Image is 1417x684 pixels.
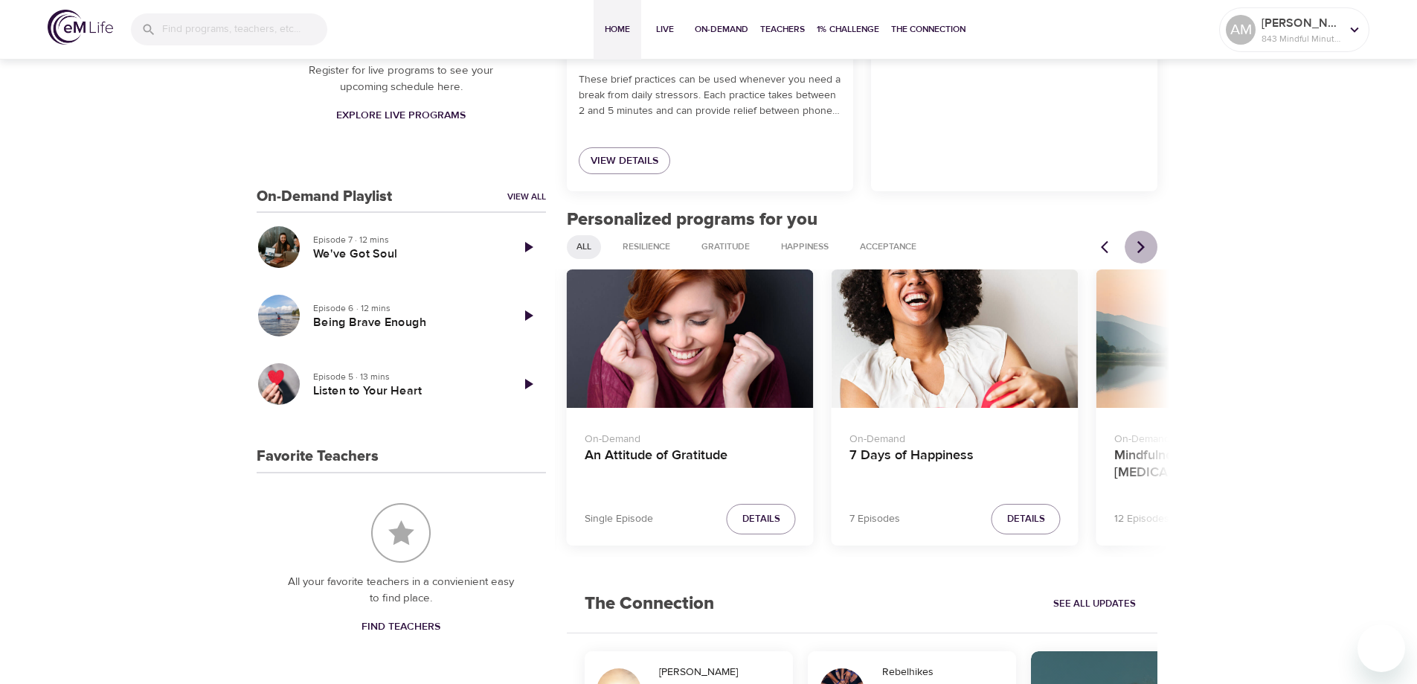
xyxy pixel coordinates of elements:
[567,209,1158,231] h2: Personalized programs for you
[510,366,546,402] a: Play Episode
[1114,511,1169,527] p: 12 Episodes
[567,575,732,633] h2: The Connection
[585,426,796,447] p: On-Demand
[313,370,498,383] p: Episode 5 · 13 mins
[286,63,516,96] p: Register for live programs to see your upcoming schedule here.
[568,240,600,253] span: All
[692,235,759,259] div: Gratitude
[567,269,814,409] button: An Attitude of Gratitude
[1262,32,1340,45] p: 843 Mindful Minutes
[1114,426,1326,447] p: On-Demand
[659,665,787,680] div: [PERSON_NAME]
[832,269,1079,409] button: 7 Days of Happiness
[257,362,301,406] button: Listen to Your Heart
[579,147,670,175] a: View Details
[313,315,498,330] h5: Being Brave Enough
[1114,447,1326,483] h4: Mindfulness-Based [MEDICAL_DATA] Recovery
[567,235,601,259] div: All
[647,22,683,37] span: Live
[613,235,680,259] div: Resilience
[286,574,516,607] p: All your favorite teachers in a convienient easy to find place.
[1357,624,1405,672] iframe: Button to launch messaging window
[330,102,472,130] a: Explore Live Programs
[849,426,1061,447] p: On-Demand
[313,233,498,246] p: Episode 7 · 12 mins
[742,511,780,528] span: Details
[1050,592,1140,616] a: See All Updates
[162,13,327,45] input: Find programs, teachers, etc...
[356,613,446,641] a: Find Teachers
[992,504,1061,534] button: Details
[849,447,1061,483] h4: 7 Days of Happiness
[579,72,841,119] p: These brief practices can be used whenever you need a break from daily stressors. Each practice t...
[891,22,965,37] span: The Connection
[507,191,546,203] a: View All
[1007,511,1045,528] span: Details
[313,383,498,399] h5: Listen to Your Heart
[510,229,546,265] a: Play Episode
[257,188,392,205] h3: On-Demand Playlist
[1226,15,1256,45] div: AM
[614,240,679,253] span: Resilience
[772,240,838,253] span: Happiness
[585,447,796,483] h4: An Attitude of Gratitude
[591,152,658,170] span: View Details
[693,240,759,253] span: Gratitude
[1262,14,1340,32] p: [PERSON_NAME]
[257,293,301,338] button: Being Brave Enough
[1092,231,1125,263] button: Previous items
[257,225,301,269] button: We've Got Soul
[1125,231,1157,263] button: Next items
[585,511,653,527] p: Single Episode
[850,235,926,259] div: Acceptance
[313,246,498,262] h5: We've Got Soul
[313,301,498,315] p: Episode 6 · 12 mins
[771,235,838,259] div: Happiness
[760,22,805,37] span: Teachers
[1053,595,1136,613] span: See All Updates
[727,504,796,534] button: Details
[362,618,440,636] span: Find Teachers
[257,448,379,465] h3: Favorite Teachers
[48,10,113,45] img: logo
[817,22,879,37] span: 1% Challenge
[695,22,748,37] span: On-Demand
[371,503,431,563] img: Favorite Teachers
[510,298,546,333] a: Play Episode
[336,106,466,125] span: Explore Live Programs
[882,665,1010,680] div: Rebelhikes
[849,511,900,527] p: 7 Episodes
[851,240,925,253] span: Acceptance
[1096,269,1343,409] button: Mindfulness-Based Cancer Recovery
[600,22,635,37] span: Home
